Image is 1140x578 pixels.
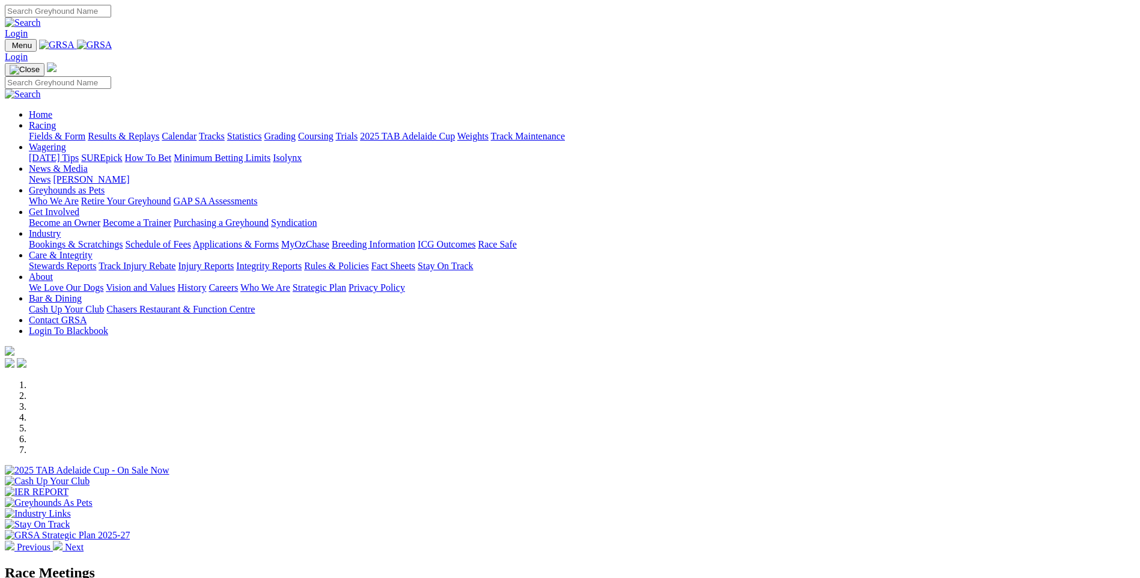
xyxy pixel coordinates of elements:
[29,174,50,184] a: News
[29,304,104,314] a: Cash Up Your Club
[29,163,88,174] a: News & Media
[335,131,358,141] a: Trials
[478,239,516,249] a: Race Safe
[29,261,96,271] a: Stewards Reports
[39,40,75,50] img: GRSA
[209,282,238,293] a: Careers
[5,542,53,552] a: Previous
[53,542,84,552] a: Next
[332,239,415,249] a: Breeding Information
[29,196,1135,207] div: Greyhounds as Pets
[371,261,415,271] a: Fact Sheets
[174,196,258,206] a: GAP SA Assessments
[418,261,473,271] a: Stay On Track
[29,228,61,239] a: Industry
[5,465,169,476] img: 2025 TAB Adelaide Cup - On Sale Now
[29,196,79,206] a: Who We Are
[349,282,405,293] a: Privacy Policy
[29,261,1135,272] div: Care & Integrity
[125,153,172,163] a: How To Bet
[491,131,565,141] a: Track Maintenance
[77,40,112,50] img: GRSA
[29,293,82,303] a: Bar & Dining
[29,315,87,325] a: Contact GRSA
[298,131,334,141] a: Coursing
[5,28,28,38] a: Login
[29,239,123,249] a: Bookings & Scratchings
[174,218,269,228] a: Purchasing a Greyhound
[236,261,302,271] a: Integrity Reports
[162,131,197,141] a: Calendar
[99,261,175,271] a: Track Injury Rebate
[29,282,1135,293] div: About
[29,153,79,163] a: [DATE] Tips
[273,153,302,163] a: Isolynx
[29,250,93,260] a: Care & Integrity
[29,153,1135,163] div: Wagering
[5,497,93,508] img: Greyhounds As Pets
[418,239,475,249] a: ICG Outcomes
[17,542,50,552] span: Previous
[29,326,108,336] a: Login To Blackbook
[5,5,111,17] input: Search
[29,272,53,282] a: About
[5,63,44,76] button: Toggle navigation
[29,142,66,152] a: Wagering
[17,358,26,368] img: twitter.svg
[5,476,90,487] img: Cash Up Your Club
[360,131,455,141] a: 2025 TAB Adelaide Cup
[5,346,14,356] img: logo-grsa-white.png
[12,41,32,50] span: Menu
[29,218,100,228] a: Become an Owner
[81,153,122,163] a: SUREpick
[47,62,56,72] img: logo-grsa-white.png
[29,218,1135,228] div: Get Involved
[5,519,70,530] img: Stay On Track
[88,131,159,141] a: Results & Replays
[29,131,1135,142] div: Racing
[5,76,111,89] input: Search
[281,239,329,249] a: MyOzChase
[5,541,14,550] img: chevron-left-pager-white.svg
[29,109,52,120] a: Home
[53,174,129,184] a: [PERSON_NAME]
[103,218,171,228] a: Become a Trainer
[5,39,37,52] button: Toggle navigation
[106,304,255,314] a: Chasers Restaurant & Function Centre
[65,542,84,552] span: Next
[174,153,270,163] a: Minimum Betting Limits
[227,131,262,141] a: Statistics
[240,282,290,293] a: Who We Are
[29,304,1135,315] div: Bar & Dining
[29,131,85,141] a: Fields & Form
[457,131,489,141] a: Weights
[106,282,175,293] a: Vision and Values
[81,196,171,206] a: Retire Your Greyhound
[29,120,56,130] a: Racing
[29,185,105,195] a: Greyhounds as Pets
[177,282,206,293] a: History
[5,487,69,497] img: IER REPORT
[29,207,79,217] a: Get Involved
[5,17,41,28] img: Search
[199,131,225,141] a: Tracks
[29,239,1135,250] div: Industry
[5,89,41,100] img: Search
[29,282,103,293] a: We Love Our Dogs
[264,131,296,141] a: Grading
[5,508,71,519] img: Industry Links
[293,282,346,293] a: Strategic Plan
[178,261,234,271] a: Injury Reports
[125,239,191,249] a: Schedule of Fees
[10,65,40,75] img: Close
[271,218,317,228] a: Syndication
[29,174,1135,185] div: News & Media
[193,239,279,249] a: Applications & Forms
[5,52,28,62] a: Login
[53,541,62,550] img: chevron-right-pager-white.svg
[5,358,14,368] img: facebook.svg
[5,530,130,541] img: GRSA Strategic Plan 2025-27
[304,261,369,271] a: Rules & Policies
